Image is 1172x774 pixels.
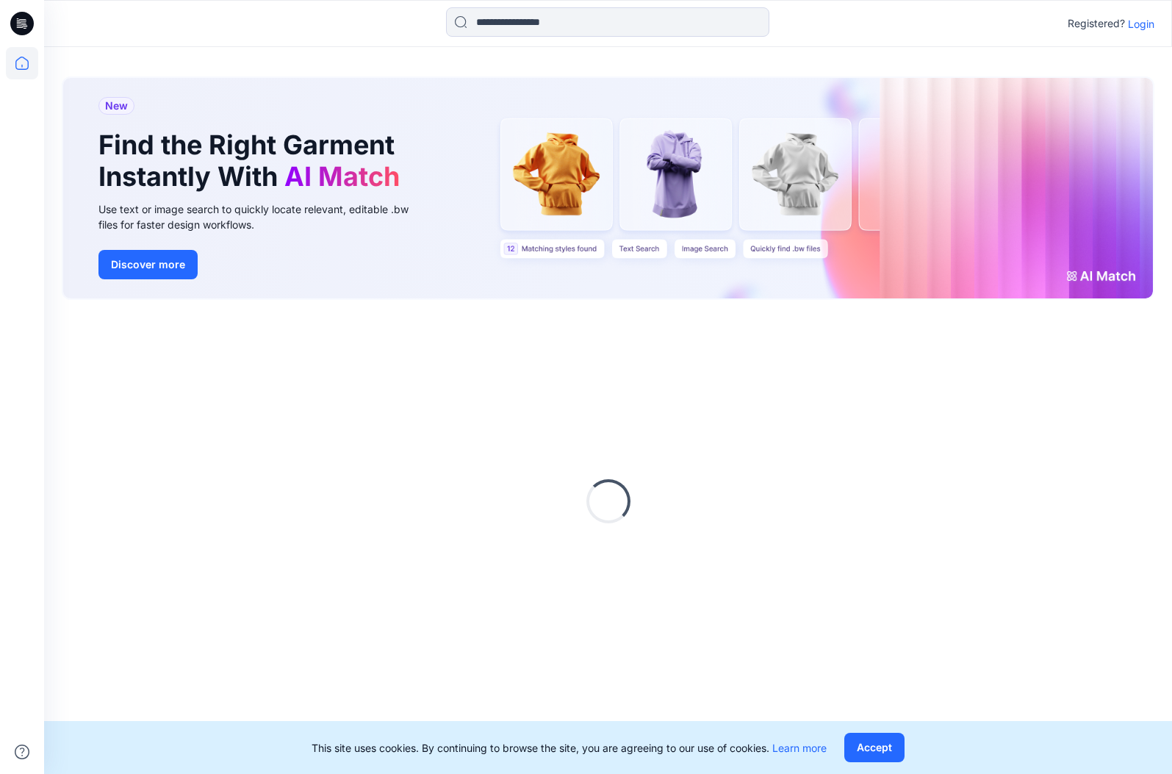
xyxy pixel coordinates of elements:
[1068,15,1125,32] p: Registered?
[772,742,827,754] a: Learn more
[312,740,827,756] p: This site uses cookies. By continuing to browse the site, you are agreeing to our use of cookies.
[284,160,400,193] span: AI Match
[98,201,429,232] div: Use text or image search to quickly locate relevant, editable .bw files for faster design workflows.
[98,129,407,193] h1: Find the Right Garment Instantly With
[1128,16,1154,32] p: Login
[844,733,905,762] button: Accept
[98,250,198,279] button: Discover more
[105,97,128,115] span: New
